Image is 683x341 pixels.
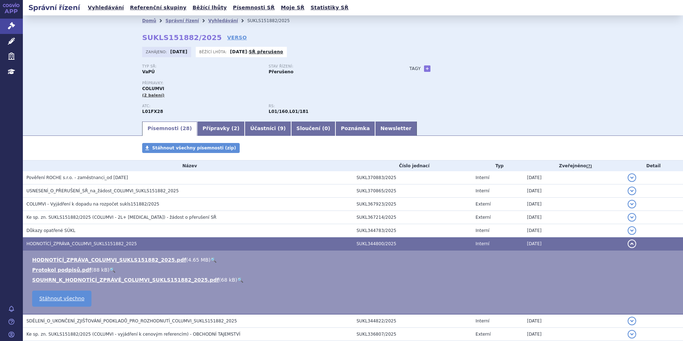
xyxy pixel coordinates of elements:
[472,160,523,171] th: Typ
[523,160,624,171] th: Zveřejněno
[237,277,243,283] a: 🔍
[142,18,156,23] a: Domů
[353,328,472,341] td: SUKL336807/2025
[234,125,237,131] span: 2
[128,3,189,13] a: Referenční skupiny
[210,257,216,263] a: 🔍
[26,202,159,207] span: COLUMVI - Vyjádření k dopadu na rozpočet sukls151882/2025
[165,18,199,23] a: Správní řízení
[523,184,624,198] td: [DATE]
[23,160,353,171] th: Název
[142,69,155,74] strong: VaPÚ
[245,122,291,136] a: Účastníci (9)
[523,171,624,184] td: [DATE]
[291,122,335,136] a: Sloučení (0)
[628,187,636,195] button: detail
[208,18,238,23] a: Vyhledávání
[142,64,261,69] p: Typ SŘ:
[475,215,490,220] span: Externí
[32,267,91,273] a: Protokol podpisů.pdf
[249,49,283,54] a: SŘ přerušeno
[624,160,683,171] th: Detail
[197,122,245,136] a: Přípravky (2)
[142,86,164,91] span: COLUMVI
[170,49,188,54] strong: [DATE]
[221,277,235,283] span: 68 kB
[523,237,624,251] td: [DATE]
[308,3,350,13] a: Statistiky SŘ
[32,257,186,263] a: HODNOTÍCÍ_ZPRÁVA_COLUMVI_SUKLS151882_2025.pdf
[335,122,375,136] a: Poznámka
[230,49,283,55] p: -
[269,104,388,108] p: RS:
[109,267,115,273] a: 🔍
[475,318,489,323] span: Interní
[375,122,417,136] a: Newsletter
[190,3,229,13] a: Běžící lhůty
[523,211,624,224] td: [DATE]
[523,224,624,237] td: [DATE]
[628,213,636,222] button: detail
[523,198,624,211] td: [DATE]
[324,125,328,131] span: 0
[269,69,293,74] strong: Přerušeno
[353,237,472,251] td: SUKL344800/2025
[628,239,636,248] button: detail
[586,164,592,169] abbr: (?)
[142,109,163,114] strong: GLOFITAMAB
[628,173,636,182] button: detail
[93,267,108,273] span: 88 kB
[475,188,489,193] span: Interní
[152,145,236,150] span: Stáhnout všechny písemnosti (zip)
[142,33,222,42] strong: SUKLS151882/2025
[289,109,309,114] strong: glofitamab pro indikaci relabující / refrakterní difuzní velkobuněčný B-lymfom (DLBCL)
[353,160,472,171] th: Číslo jednací
[523,328,624,341] td: [DATE]
[475,332,490,337] span: Externí
[32,277,219,283] a: SOUHRN_K_HODNOTÍCÍ_ZPRÁVĚ_COLUMVI_SUKLS151882_2025.pdf
[353,211,472,224] td: SUKL367214/2025
[424,65,430,72] a: +
[32,291,91,307] a: Stáhnout všechno
[142,93,165,98] span: (2 balení)
[188,257,208,263] span: 4.65 MB
[142,104,261,108] p: ATC:
[142,81,395,85] p: Přípravky:
[353,198,472,211] td: SUKL367923/2025
[353,224,472,237] td: SUKL344783/2025
[279,3,306,13] a: Moje SŘ
[26,215,216,220] span: Ke sp. zn. SUKLS151882/2025 (COLUMVI - 2L+ DLBCL) - žádost o přerušení SŘ
[199,49,228,55] span: Běžící lhůta:
[475,175,489,180] span: Interní
[146,49,168,55] span: Zahájeno:
[23,3,86,13] h2: Správní řízení
[475,241,489,246] span: Interní
[32,266,676,273] li: ( )
[32,256,676,263] li: ( )
[230,49,247,54] strong: [DATE]
[183,125,189,131] span: 28
[409,64,421,73] h3: Tagy
[628,317,636,325] button: detail
[26,188,179,193] span: USNESENÍ_O_PŘERUŠENÍ_SŘ_na_žádost_COLUMVI_SUKLS151882_2025
[475,202,490,207] span: Externí
[353,314,472,328] td: SUKL344822/2025
[26,318,237,323] span: SDĚLENÍ_O_UKONČENÍ_ZJIŠŤOVÁNÍ_PODKLADŮ_PRO_ROZHODNUTÍ_COLUMVI_SUKLS151882_2025
[26,332,240,337] span: Ke sp. zn. SUKLS151882/2025 (COLUMVI - vyjádření k cenovým referencím) - OBCHODNÍ TAJEMSTVÍ
[142,122,197,136] a: Písemnosti (28)
[26,228,75,233] span: Důkazy opatřené SÚKL
[269,64,388,69] p: Stav řízení:
[628,226,636,235] button: detail
[523,314,624,328] td: [DATE]
[280,125,284,131] span: 9
[475,228,489,233] span: Interní
[269,104,395,115] div: ,
[26,175,128,180] span: Pověření ROCHE s.r.o. - zaměstnanci_od 03.09.2025
[269,109,288,114] strong: monoklonální protilátky a konjugáty protilátka – léčivo
[86,3,126,13] a: Vyhledávání
[353,171,472,184] td: SUKL370883/2025
[231,3,277,13] a: Písemnosti SŘ
[628,330,636,338] button: detail
[247,15,299,26] li: SUKLS151882/2025
[353,184,472,198] td: SUKL370865/2025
